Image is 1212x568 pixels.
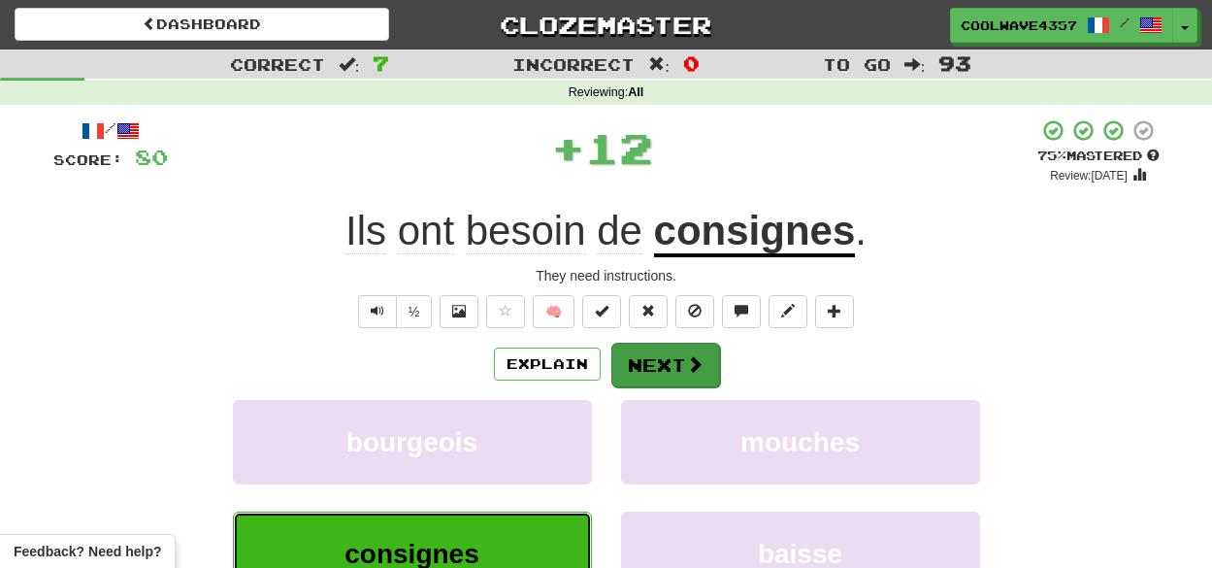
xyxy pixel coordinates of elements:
span: bourgeois [346,427,477,457]
span: Ils [345,208,386,254]
button: bourgeois [233,400,592,484]
span: Correct [230,54,325,74]
strong: All [628,85,643,99]
a: CoolWave4357 / [950,8,1173,43]
button: 🧠 [533,295,574,328]
button: Favorite sentence (alt+f) [486,295,525,328]
button: Discuss sentence (alt+u) [722,295,761,328]
span: Open feedback widget [14,542,161,561]
span: : [648,56,670,73]
span: + [551,118,585,177]
span: de [597,208,642,254]
span: 80 [135,145,168,169]
span: 7 [373,51,389,75]
span: . [855,208,867,253]
span: : [904,56,926,73]
span: : [339,56,360,73]
span: 0 [683,51,700,75]
small: Review: [DATE] [1050,169,1128,183]
button: ½ [396,295,433,328]
div: They need instructions. [53,266,1160,285]
button: Show image (alt+x) [440,295,478,328]
span: 12 [585,123,653,172]
u: consignes [654,208,856,257]
button: Reset to 0% Mastered (alt+r) [629,295,668,328]
button: Play sentence audio (ctl+space) [358,295,397,328]
span: CoolWave4357 [961,17,1077,34]
span: ont [398,208,454,254]
span: mouches [740,427,860,457]
span: Incorrect [512,54,635,74]
button: mouches [621,400,980,484]
span: Score: [53,151,123,168]
span: 93 [938,51,971,75]
span: besoin [466,208,586,254]
button: Explain [494,348,601,381]
span: 75 % [1037,148,1066,163]
a: Clozemaster [418,8,793,42]
span: / [1120,16,1130,29]
button: Ignore sentence (alt+i) [675,295,714,328]
div: Text-to-speech controls [354,295,433,328]
button: Edit sentence (alt+d) [769,295,807,328]
div: / [53,118,168,143]
button: Add to collection (alt+a) [815,295,854,328]
button: Set this sentence to 100% Mastered (alt+m) [582,295,621,328]
a: Dashboard [15,8,389,41]
div: Mastered [1037,148,1160,165]
span: To go [823,54,891,74]
button: Next [611,343,720,387]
